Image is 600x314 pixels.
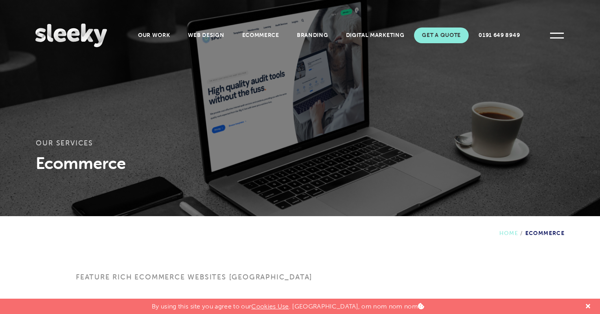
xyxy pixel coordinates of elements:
a: Home [499,230,519,237]
a: Web Design [180,28,232,43]
p: By using this site you agree to our . [GEOGRAPHIC_DATA], om nom nom nom [152,299,424,310]
a: Branding [289,28,336,43]
h3: Our services [36,138,564,153]
a: Digital Marketing [338,28,412,43]
a: Ecommerce [234,28,287,43]
div: Ecommerce [499,216,565,237]
a: Get A Quote [414,28,469,43]
a: Cookies Use [251,303,289,310]
a: 0191 649 8949 [471,28,528,43]
img: Sleeky Web Design Newcastle [35,24,107,47]
a: Our Work [130,28,178,43]
span: / [518,230,525,237]
h1: Feature rich ecommerce websites [GEOGRAPHIC_DATA] [76,273,524,291]
h3: Ecommerce [36,153,564,173]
